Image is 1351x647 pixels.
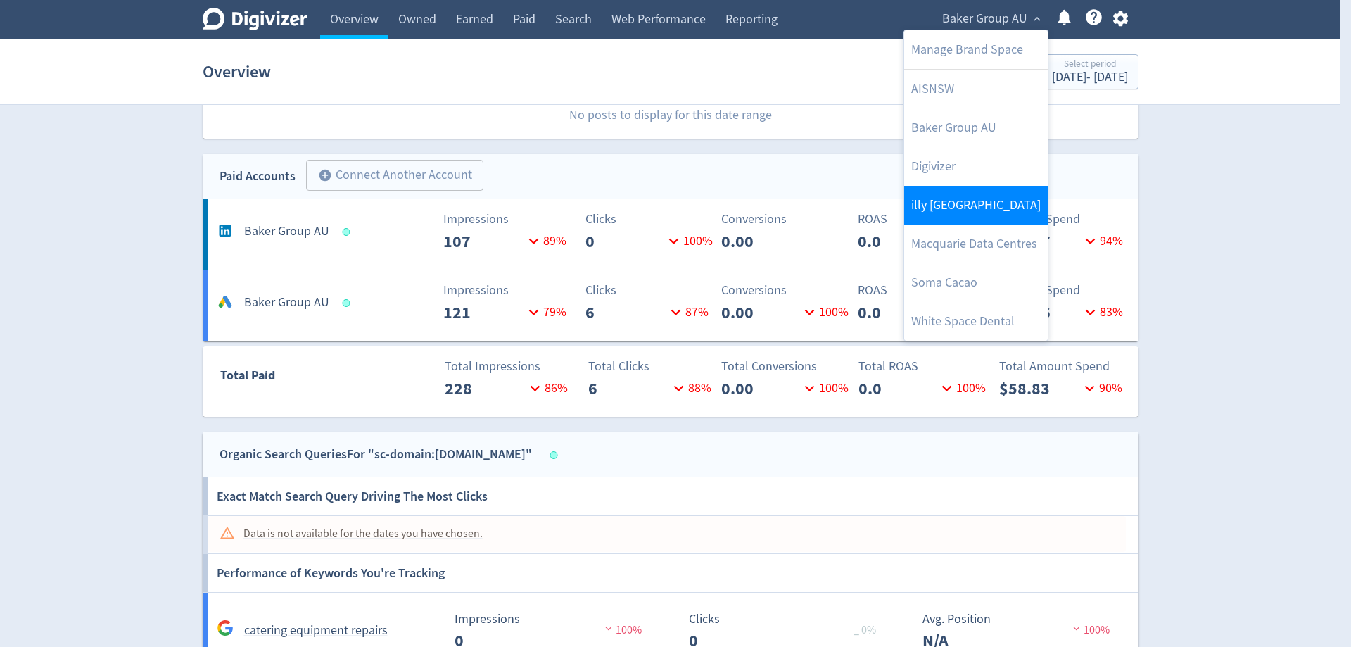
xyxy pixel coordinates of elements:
a: illy [GEOGRAPHIC_DATA] [904,186,1048,225]
a: White Space Dental [904,302,1048,341]
a: Manage Brand Space [904,30,1048,69]
a: Soma Cacao [904,263,1048,302]
a: AISNSW [904,70,1048,108]
a: Macquarie Data Centres [904,225,1048,263]
a: Baker Group AU [904,108,1048,147]
a: Digivizer [904,147,1048,186]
